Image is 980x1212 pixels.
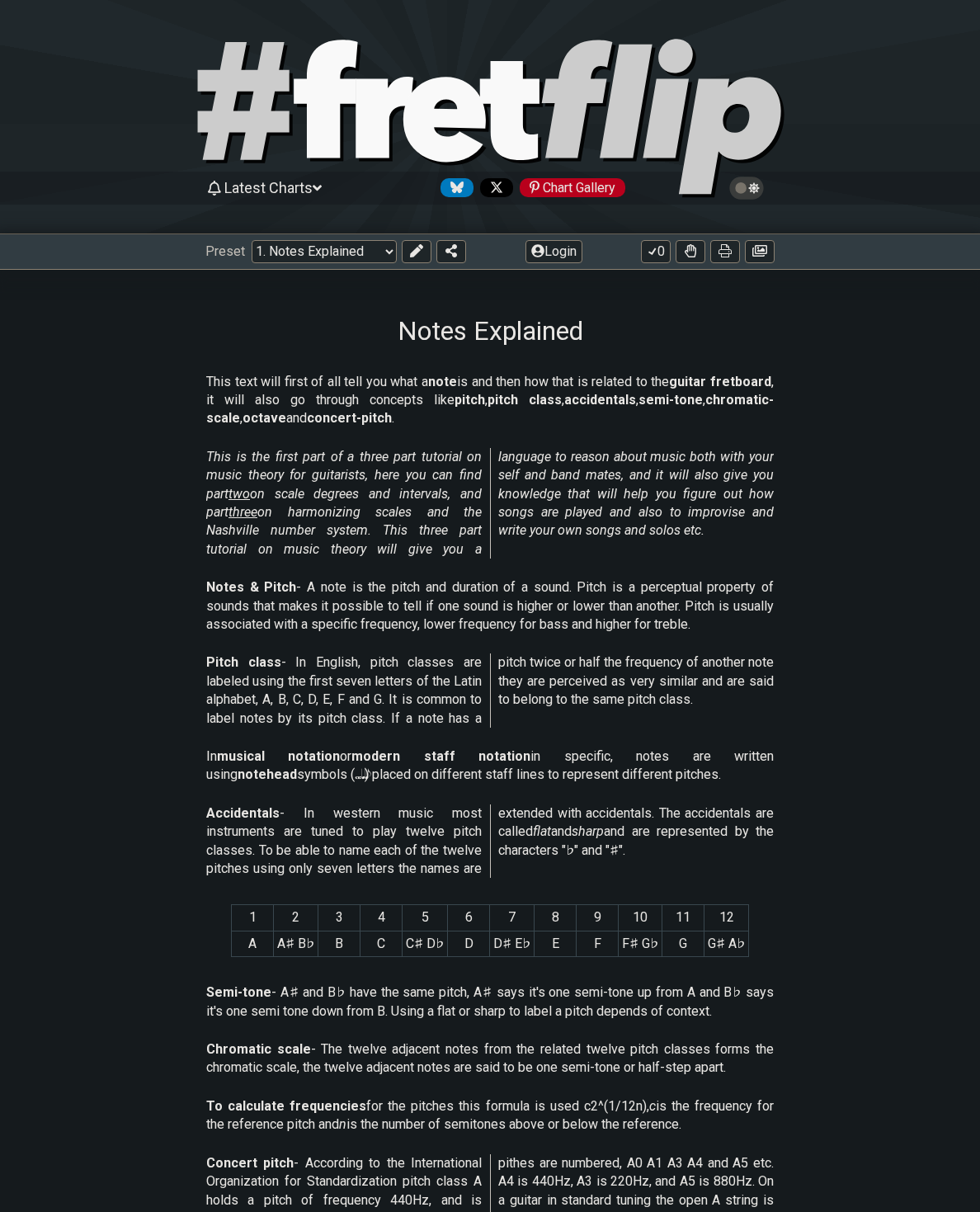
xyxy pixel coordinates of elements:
span: three [229,504,257,520]
strong: pitch class [488,392,562,408]
td: D♯ E♭ [490,931,535,956]
em: n [339,1116,346,1132]
a: Follow #fretflip at X [474,178,513,197]
span: Preset [205,243,245,259]
td: C [360,931,403,956]
strong: notehead [238,766,297,782]
a: #fretflip at Pinterest [513,178,625,197]
td: F♯ G♭ [619,931,662,956]
th: 4 [360,905,403,931]
th: 1 [232,905,274,931]
td: D [448,931,490,956]
button: Create image [745,240,775,263]
strong: musical notation [217,748,340,764]
strong: pitch [455,392,485,408]
p: - A♯ and B♭ have the same pitch, A♯ says it's one semi-tone up from A and B♭ says it's one semi t... [206,983,774,1021]
th: 8 [535,905,577,931]
th: 10 [619,905,662,931]
em: sharp [572,823,604,839]
p: - A note is the pitch and duration of a sound. Pitch is a perceptual property of sounds that make... [206,578,774,634]
em: flat [533,823,551,839]
p: - In English, pitch classes are labeled using the first seven letters of the Latin alphabet, A, B... [206,653,774,728]
button: Share Preset [436,240,466,263]
button: 0 [641,240,671,263]
td: B [318,931,360,956]
button: Toggle Dexterity for all fretkits [676,240,705,263]
em: This is the first part of a three part tutorial on music theory for guitarists, here you can find... [206,449,774,557]
strong: Accidentals [206,805,280,821]
p: This text will first of all tell you what a is and then how that is related to the , it will also... [206,373,774,428]
strong: concert-pitch [307,410,392,426]
strong: octave [243,410,286,426]
strong: modern staff notation [351,748,530,764]
th: 11 [662,905,704,931]
td: F [577,931,619,956]
h1: Notes Explained [398,315,583,347]
strong: Concert pitch [206,1155,294,1171]
strong: guitar fretboard [669,374,771,389]
p: In or in specific, notes are written using symbols (𝅝 𝅗𝅥 𝅘𝅥 𝅘𝅥𝅮) placed on different staff lines to r... [206,747,774,785]
span: Latest Charts [224,179,313,196]
strong: To calculate frequencies [206,1098,366,1114]
th: 5 [403,905,448,931]
strong: note [428,374,457,389]
td: C♯ D♭ [403,931,448,956]
select: Preset [252,240,397,263]
div: Chart Gallery [520,178,625,197]
th: 12 [704,905,749,931]
strong: accidentals [564,392,636,408]
span: two [229,486,250,502]
p: for the pitches this formula is used c2^(1/12n), is the frequency for the reference pitch and is ... [206,1097,774,1134]
strong: Chromatic scale [206,1041,311,1057]
button: Login [525,240,582,263]
th: 6 [448,905,490,931]
button: Edit Preset [402,240,431,263]
td: E [535,931,577,956]
button: Print [710,240,740,263]
strong: Notes & Pitch [206,579,296,595]
span: Toggle light / dark theme [737,181,756,196]
td: G [662,931,704,956]
td: G♯ A♭ [704,931,749,956]
p: - In western music most instruments are tuned to play twelve pitch classes. To be able to name ea... [206,804,774,879]
th: 9 [577,905,619,931]
th: 7 [490,905,535,931]
th: 2 [274,905,318,931]
th: 3 [318,905,360,931]
strong: semi-tone [638,392,703,408]
p: - The twelve adjacent notes from the related twelve pitch classes forms the chromatic scale, the ... [206,1040,774,1078]
em: c [649,1098,656,1114]
td: A [232,931,274,956]
strong: Semi-tone [206,984,271,1000]
a: Follow #fretflip at Bluesky [434,178,474,197]
td: A♯ B♭ [274,931,318,956]
strong: Pitch class [206,654,281,670]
